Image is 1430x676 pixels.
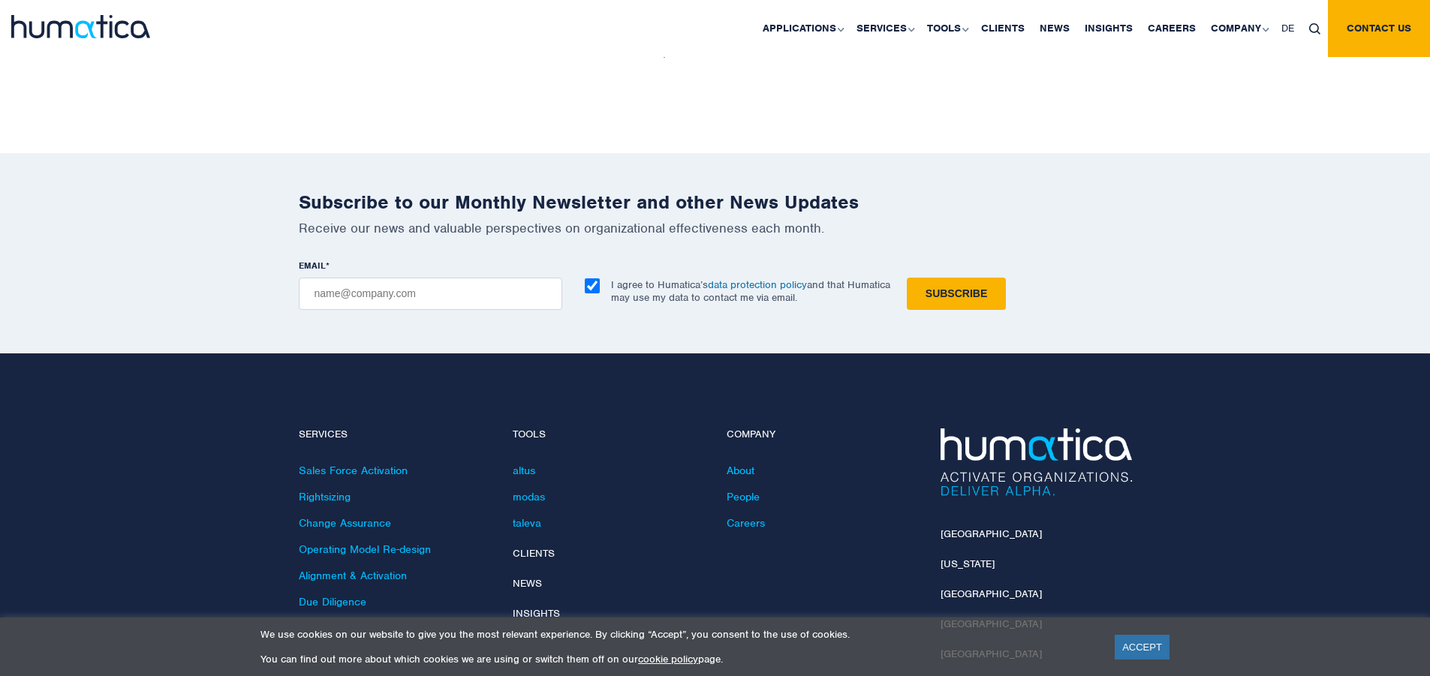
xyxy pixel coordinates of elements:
[513,428,704,441] h4: Tools
[299,278,562,310] input: name@company.com
[11,15,150,38] img: logo
[907,278,1006,310] input: Subscribe
[299,464,408,477] a: Sales Force Activation
[260,653,1096,665] p: You can find out more about which cookies we are using or switch them off on our page.
[1115,635,1170,659] a: ACCEPT
[299,516,391,530] a: Change Assurance
[727,490,760,503] a: People
[727,516,765,530] a: Careers
[611,278,890,304] p: I agree to Humatica’s and that Humatica may use my data to contact me via email.
[299,428,490,441] h4: Services
[708,278,807,291] a: data protection policy
[585,278,600,293] input: I agree to Humatica’sdata protection policyand that Humatica may use my data to contact me via em...
[299,569,407,582] a: Alignment & Activation
[941,527,1042,540] a: [GEOGRAPHIC_DATA]
[513,547,555,560] a: Clients
[941,587,1042,600] a: [GEOGRAPHIC_DATA]
[299,490,351,503] a: Rightsizing
[941,557,995,570] a: [US_STATE]
[260,628,1096,641] p: We use cookies on our website to give you the most relevant experience. By clicking “Accept”, you...
[727,428,918,441] h4: Company
[299,542,431,556] a: Operating Model Re-design
[513,577,542,590] a: News
[513,607,560,620] a: Insights
[1309,23,1320,35] img: search_icon
[513,516,541,530] a: taleva
[727,464,754,477] a: About
[299,260,326,272] span: EMAIL
[513,490,545,503] a: modas
[1281,22,1294,35] span: DE
[638,653,698,665] a: cookie policy
[299,220,1132,236] p: Receive our news and valuable perspectives on organizational effectiveness each month.
[299,595,366,608] a: Due Diligence
[941,428,1132,496] img: Humatica
[299,191,1132,214] h2: Subscribe to our Monthly Newsletter and other News Updates
[513,464,535,477] a: altus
